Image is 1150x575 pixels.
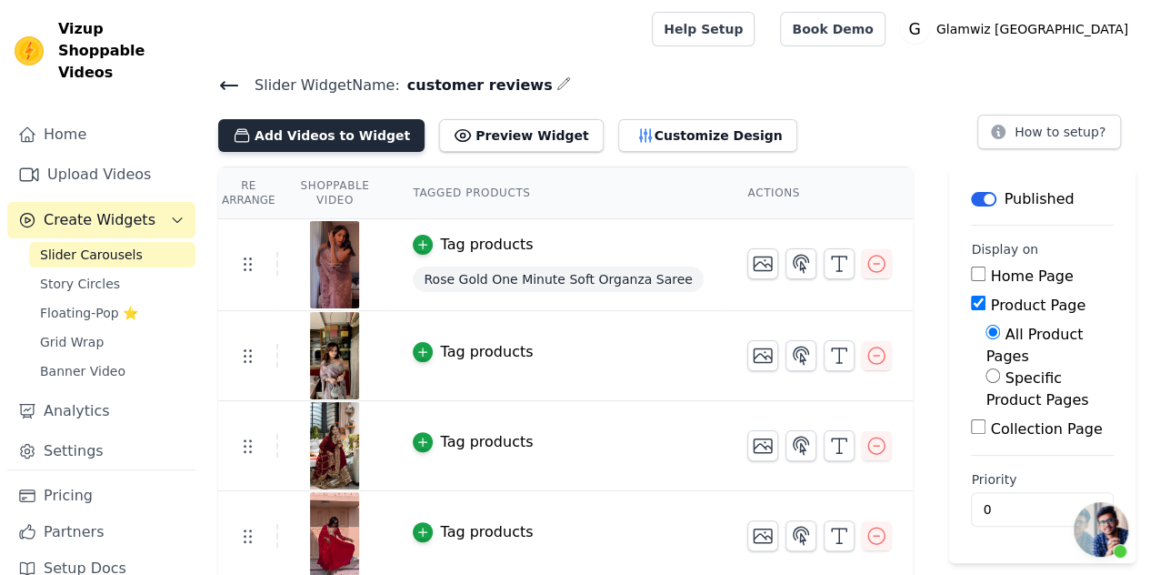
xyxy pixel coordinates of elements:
[7,202,195,238] button: Create Widgets
[977,115,1121,149] button: How to setup?
[977,127,1121,145] a: How to setup?
[990,297,1085,314] label: Product Page
[309,402,360,489] img: vizup-images-1e50.jpg
[556,73,571,97] div: Edit Name
[7,433,195,469] a: Settings
[439,119,603,152] button: Preview Widget
[7,156,195,193] a: Upload Videos
[1074,502,1128,557] div: Open chat
[747,430,778,461] button: Change Thumbnail
[391,167,725,219] th: Tagged Products
[413,521,533,543] button: Tag products
[747,340,778,371] button: Change Thumbnail
[29,300,195,326] a: Floating-Pop ⭐
[40,275,120,293] span: Story Circles
[985,369,1088,409] label: Specific Product Pages
[7,116,195,153] a: Home
[218,167,278,219] th: Re Arrange
[440,234,533,256] div: Tag products
[7,478,195,514] a: Pricing
[990,420,1102,438] label: Collection Page
[40,246,143,264] span: Slider Carousels
[44,209,155,231] span: Create Widgets
[990,267,1073,285] label: Home Page
[725,167,913,219] th: Actions
[7,393,195,429] a: Analytics
[780,12,885,46] a: Book Demo
[40,333,104,351] span: Grid Wrap
[747,248,778,279] button: Change Thumbnail
[309,312,360,399] img: vizup-images-d515.jpg
[40,362,125,380] span: Banner Video
[440,431,533,453] div: Tag products
[413,267,703,292] span: Rose Gold One Minute Soft Organza Saree
[747,520,778,551] button: Change Thumbnail
[29,358,195,384] a: Banner Video
[413,431,533,453] button: Tag products
[971,470,1114,489] label: Priority
[929,13,1135,45] p: Glamwiz [GEOGRAPHIC_DATA]
[278,167,391,219] th: Shoppable Video
[971,240,1038,258] legend: Display on
[309,221,360,308] img: vizup-images-7385.png
[900,13,1135,45] button: G Glamwiz [GEOGRAPHIC_DATA]
[1004,188,1074,210] p: Published
[440,341,533,363] div: Tag products
[618,119,797,152] button: Customize Design
[440,521,533,543] div: Tag products
[15,36,44,66] img: Vizup
[413,234,533,256] button: Tag products
[413,341,533,363] button: Tag products
[29,329,195,355] a: Grid Wrap
[7,514,195,550] a: Partners
[40,304,138,322] span: Floating-Pop ⭐
[652,12,755,46] a: Help Setup
[29,271,195,297] a: Story Circles
[985,326,1083,365] label: All Product Pages
[58,18,188,84] span: Vizup Shoppable Videos
[240,75,400,96] span: Slider Widget Name:
[400,75,553,96] span: customer reviews
[218,119,425,152] button: Add Videos to Widget
[908,20,920,38] text: G
[29,242,195,267] a: Slider Carousels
